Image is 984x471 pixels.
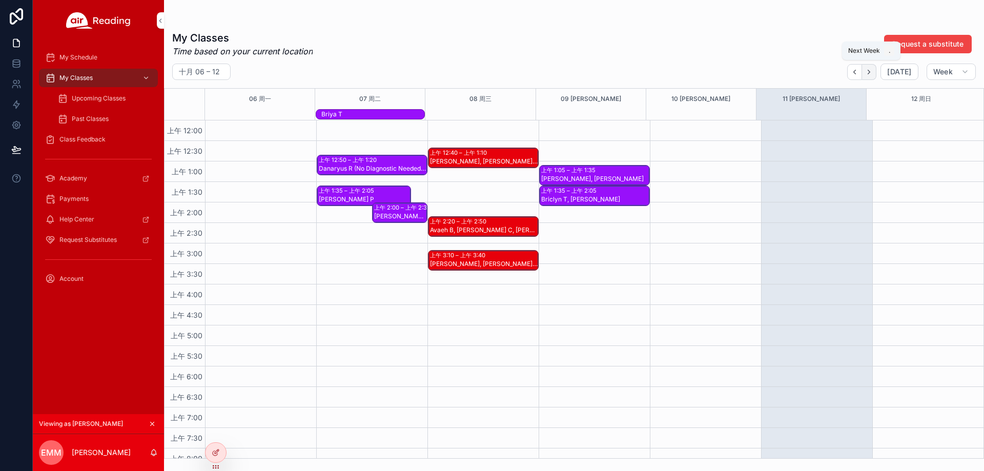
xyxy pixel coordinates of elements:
span: 上午 4:00 [168,290,205,299]
div: 上午 1:35 – 上午 2:05[PERSON_NAME] P [317,186,411,206]
span: My Classes [59,74,93,82]
div: 上午 12:50 – 上午 1:20Danaryus R (No Diagnostic Needed), Cali C (No Diagnostic Needed) [317,155,427,175]
span: Week [933,67,953,76]
span: 上午 1:00 [169,167,205,176]
span: 上午 5:30 [168,352,205,360]
div: [PERSON_NAME], [PERSON_NAME] [541,175,649,183]
span: 上午 3:00 [168,249,205,258]
span: 上午 2:30 [168,229,205,237]
button: [DATE] [880,64,918,80]
a: Upcoming Classes [51,89,158,108]
div: [PERSON_NAME] (No Diagnostic Needed) [374,212,426,220]
div: 上午 2:20 – 上午 2:50Avaeh B, [PERSON_NAME] C, [PERSON_NAME] D, [PERSON_NAME] H, [PERSON_NAME], [PERS... [428,217,538,236]
span: 上午 6:00 [168,372,205,381]
h2: 十月 06 – 12 [179,67,220,77]
div: Danaryus R (No Diagnostic Needed), Cali C (No Diagnostic Needed) [319,165,426,173]
span: Next Week [848,47,880,55]
span: 上午 3:30 [168,270,205,278]
div: 上午 1:35 – 上午 2:05Briclyn T, [PERSON_NAME] [540,186,649,206]
div: 上午 1:05 – 上午 1:35 [541,166,598,174]
span: [DATE] [887,67,911,76]
span: Request Substitutes [59,236,117,244]
span: 上午 4:30 [168,311,205,319]
button: Week [927,64,976,80]
div: 上午 1:35 – 上午 2:05 [319,187,377,195]
span: Upcoming Classes [72,94,126,103]
span: 上午 12:30 [165,147,205,155]
button: Back [847,64,862,80]
span: Academy [59,174,87,182]
a: Help Center [39,210,158,229]
span: Request a substitute [892,39,963,49]
a: Past Classes [51,110,158,128]
div: [PERSON_NAME], [PERSON_NAME], [PERSON_NAME] A, [PERSON_NAME], [PERSON_NAME], [PERSON_NAME] B, [PE... [430,260,538,268]
span: 上午 7:30 [168,434,205,442]
div: 上午 12:40 – 上午 1:10[PERSON_NAME], [PERSON_NAME], [PERSON_NAME] M, [PERSON_NAME] P, [PERSON_NAME], ... [428,148,538,168]
div: Briya T [321,110,424,119]
a: Class Feedback [39,130,158,149]
span: 上午 6:30 [168,393,205,401]
button: 12 周日 [911,89,931,109]
div: scrollable content [33,41,164,301]
span: My Schedule [59,53,97,62]
p: [PERSON_NAME] [72,447,131,458]
span: Past Classes [72,115,109,123]
a: My Schedule [39,48,158,67]
div: Briya T [321,110,424,118]
div: 上午 2:00 – 上午 2:30 [374,203,433,212]
span: 上午 7:00 [168,413,205,422]
span: Class Feedback [59,135,106,144]
div: 上午 1:35 – 上午 2:05 [541,187,599,195]
em: Time based on your current location [172,45,313,57]
div: 上午 12:40 – 上午 1:10 [430,149,489,157]
span: 上午 8:00 [168,454,205,463]
button: 07 周二 [359,89,381,109]
div: [PERSON_NAME] P [319,195,410,203]
div: 上午 3:10 – 上午 3:40 [430,251,488,259]
div: Briclyn T, [PERSON_NAME] [541,195,649,203]
span: Viewing as [PERSON_NAME] [39,420,123,428]
span: 上午 2:00 [168,208,205,217]
button: Request a substitute [884,35,972,53]
button: 09 [PERSON_NAME] [561,89,621,109]
span: 上午 12:00 [165,126,205,135]
span: EMM [41,446,61,459]
button: 10 [PERSON_NAME] [671,89,730,109]
img: App logo [66,12,131,29]
span: 上午 5:00 [168,331,205,340]
span: . [885,47,893,55]
span: Help Center [59,215,94,223]
a: Account [39,270,158,288]
h1: My Classes [172,31,313,45]
a: Payments [39,190,158,208]
span: Account [59,275,84,283]
button: Next [862,64,876,80]
a: My Classes [39,69,158,87]
div: 上午 2:20 – 上午 2:50 [430,217,489,226]
div: 上午 2:00 – 上午 2:30[PERSON_NAME] (No Diagnostic Needed) [373,203,427,222]
button: 08 周三 [469,89,491,109]
a: Academy [39,169,158,188]
span: Payments [59,195,89,203]
div: [PERSON_NAME], [PERSON_NAME], [PERSON_NAME] M, [PERSON_NAME] P, [PERSON_NAME], [PERSON_NAME], [PE... [430,157,538,166]
div: Avaeh B, [PERSON_NAME] C, [PERSON_NAME] D, [PERSON_NAME] H, [PERSON_NAME], [PERSON_NAME], [PERSON... [430,226,538,234]
span: 上午 1:30 [169,188,205,196]
a: Request Substitutes [39,231,158,249]
button: 11 [PERSON_NAME] [783,89,840,109]
div: 上午 3:10 – 上午 3:40[PERSON_NAME], [PERSON_NAME], [PERSON_NAME] A, [PERSON_NAME], [PERSON_NAME], [PE... [428,251,538,270]
div: 上午 12:50 – 上午 1:20 [319,156,379,164]
div: 上午 1:05 – 上午 1:35[PERSON_NAME], [PERSON_NAME] [540,166,649,185]
button: 06 周一 [249,89,271,109]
